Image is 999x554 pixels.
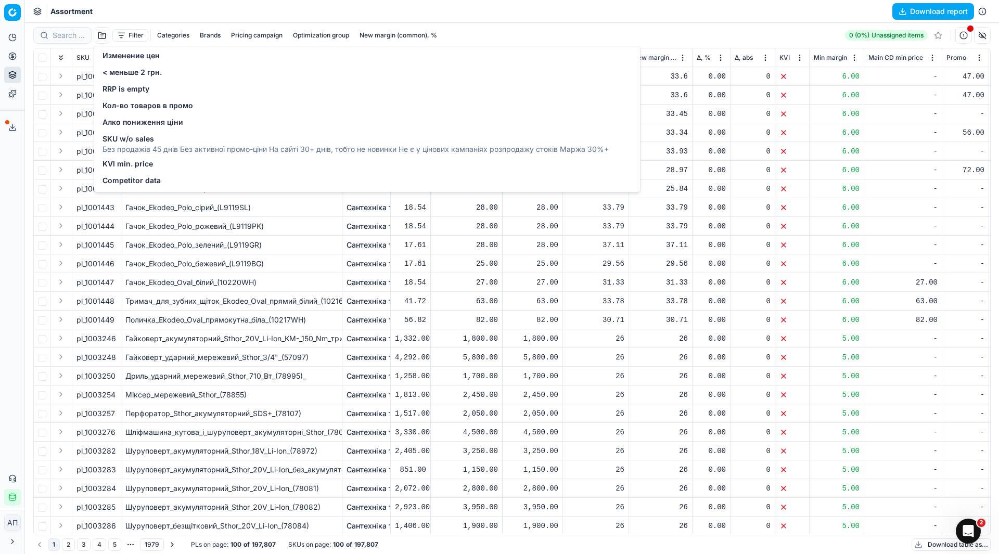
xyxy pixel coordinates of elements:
div: 6.00 [814,240,860,250]
div: 1,258.00 [395,371,426,381]
div: 18.54 [395,277,426,288]
button: Expand [55,201,67,213]
span: pl_1003250 [76,371,116,381]
span: pl_1001440 [76,146,114,157]
div: - [868,90,938,100]
div: - [946,146,984,157]
div: 18.54 [395,202,426,213]
strong: 197,807 [252,540,276,549]
span: pl_1001438 [76,109,114,119]
a: Сантехніка та ремонт [347,296,425,306]
span: Кол-во товаров в промо [103,100,193,111]
button: Expand [55,351,67,363]
button: Expand [55,369,67,382]
a: Сантехніка та ремонт [347,390,425,400]
div: - [946,277,984,288]
div: - [868,221,938,231]
div: 0 [735,109,771,119]
div: 1,813.00 [395,390,426,400]
div: 2,450.00 [507,390,558,400]
div: 0.00 [697,127,726,138]
div: 33.6 [633,90,688,100]
div: Гачок_Ekodeo_Polo_рожевий_(L9119PK) [125,221,338,231]
button: Expand [55,444,67,457]
div: 26 [567,408,624,419]
div: Дриль_ударний_мережевий_Sthor_710_Вт_(78995)_ [125,371,338,381]
div: - [868,408,938,419]
div: 1,700.00 [507,371,558,381]
div: 26 [567,371,624,381]
div: 26 [633,427,688,437]
div: 0.00 [697,184,726,194]
div: 3,330.00 [395,427,426,437]
div: 2,050.00 [507,408,558,419]
a: Сантехніка та ремонт [347,259,425,269]
strong: 100 [230,540,241,549]
div: 33.79 [633,221,688,231]
button: Expand [55,220,67,232]
div: - [946,408,984,419]
span: pl_1001449 [76,315,114,325]
div: 0.00 [697,315,726,325]
span: Алко пониження ціни [103,117,183,127]
button: 3 [77,538,91,551]
button: Expand [55,500,67,513]
button: Expand [55,163,67,176]
div: 27.00 [868,277,938,288]
div: - [946,296,984,306]
div: - [946,259,984,269]
div: 0 [735,371,771,381]
a: Сантехніка та ремонт [347,315,425,325]
div: 28.00 [435,240,498,250]
button: Expand [55,313,67,326]
span: pl_1001441 [76,165,113,175]
div: Гачок_Ekodeo_Polo_бежевий_(L9119BG) [125,259,338,269]
button: Expand [55,388,67,401]
div: 0.00 [697,221,726,231]
div: 37.11 [567,240,624,250]
div: Гачок_Ekodeo_Polo_зелений_(L9119GR) [125,240,338,250]
div: 56.00 [946,127,984,138]
div: 0 [735,90,771,100]
div: 47.00 [946,90,984,100]
a: Сантехніка та ремонт [347,333,425,344]
div: 26 [633,408,688,419]
div: 0 [735,202,771,213]
a: Сантехніка та ремонт [347,521,425,531]
div: 28.97 [633,165,688,175]
button: Download table as... [912,538,991,551]
div: 5.00 [814,371,860,381]
div: - [868,352,938,363]
div: 5.00 [814,333,860,344]
button: Go to next page [166,538,178,551]
span: pl_1001443 [76,202,114,213]
div: 6.00 [814,296,860,306]
span: KVI min. price [103,159,153,169]
div: 56.82 [395,315,426,325]
div: 0.00 [697,71,726,82]
div: 0.00 [697,90,726,100]
div: 1,517.00 [395,408,426,419]
div: Поличка_Ekodeo_Oval_прямокутна_біла_(10217WH) [125,315,338,325]
button: Expand [55,332,67,344]
button: Download report [892,3,974,20]
a: Сантехніка та ремонт [347,446,425,456]
input: Search by SKU or title [53,30,85,41]
div: 4,500.00 [435,427,498,437]
div: 5,800.00 [435,352,498,363]
span: Promo [946,54,966,62]
div: 5.00 [814,352,860,363]
div: 26 [633,390,688,400]
button: New margin (common), % [355,29,441,42]
div: 6.00 [814,259,860,269]
span: Assortment [50,6,93,17]
div: 82.00 [435,315,498,325]
div: Шліфмашина_кутова_і_шуруповерт_акумуляторні_Sthor_(78097) [125,427,338,437]
div: 63.00 [435,296,498,306]
div: - [868,202,938,213]
button: Optimization group [289,29,353,42]
span: KVI [779,54,790,62]
div: - [946,390,984,400]
a: Сантехніка та ремонт [347,240,425,250]
div: 30.71 [567,315,624,325]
